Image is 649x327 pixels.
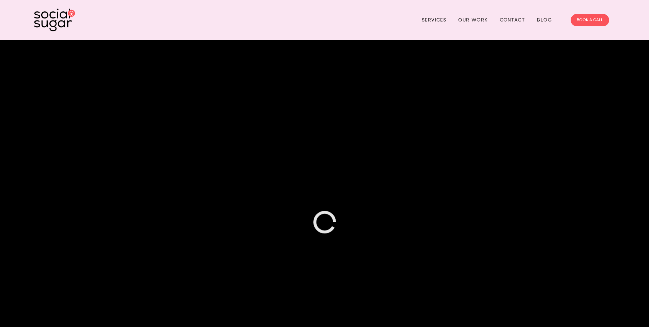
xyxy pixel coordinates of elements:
a: Blog [537,15,552,25]
a: BOOK A CALL [571,14,609,26]
a: Services [422,15,446,25]
a: Our Work [458,15,488,25]
a: Contact [500,15,525,25]
img: SocialSugar [34,9,75,31]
